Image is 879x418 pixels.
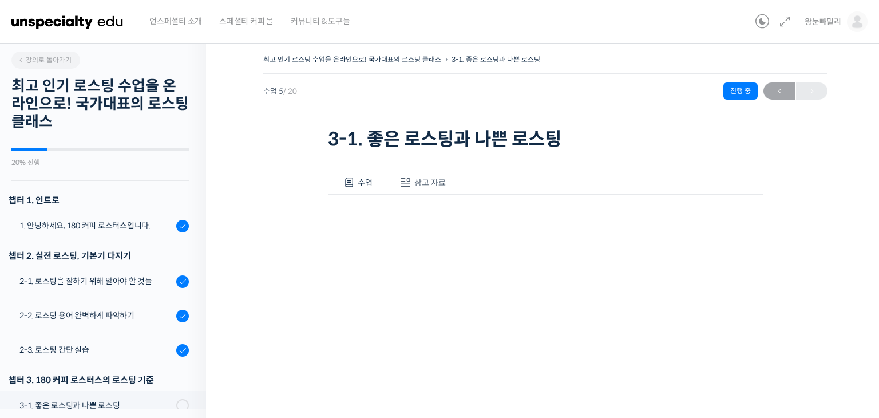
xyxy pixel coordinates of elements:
[19,399,173,412] div: 3-1. 좋은 로스팅과 나쁜 로스팅
[19,344,173,356] div: 2-3. 로스팅 간단 실습
[263,55,441,64] a: 최고 인기 로스팅 수업을 온라인으로! 국가대표의 로스팅 클래스
[17,56,72,64] span: 강의로 돌아가기
[11,159,189,166] div: 20% 진행
[763,82,795,100] a: ←이전
[328,128,763,150] h1: 3-1. 좋은 로스팅과 나쁜 로스팅
[358,178,373,188] span: 수업
[414,178,446,188] span: 참고 자료
[9,372,189,388] div: 챕터 3. 180 커피 로스터스의 로스팅 기준
[723,82,758,100] div: 진행 중
[19,309,173,322] div: 2-2. 로스팅 용어 완벽하게 파악하기
[19,275,173,287] div: 2-1. 로스팅을 잘하기 위해 알아야 할 것들
[763,84,795,99] span: ←
[11,77,189,131] h2: 최고 인기 로스팅 수업을 온라인으로! 국가대표의 로스팅 클래스
[283,86,297,96] span: / 20
[11,52,80,69] a: 강의로 돌아가기
[9,192,189,208] h3: 챕터 1. 인트로
[9,248,189,263] div: 챕터 2. 실전 로스팅, 기본기 다지기
[263,88,297,95] span: 수업 5
[452,55,540,64] a: 3-1. 좋은 로스팅과 나쁜 로스팅
[19,219,173,232] div: 1. 안녕하세요, 180 커피 로스터스입니다.
[805,17,841,27] span: 왕눈빼밀리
